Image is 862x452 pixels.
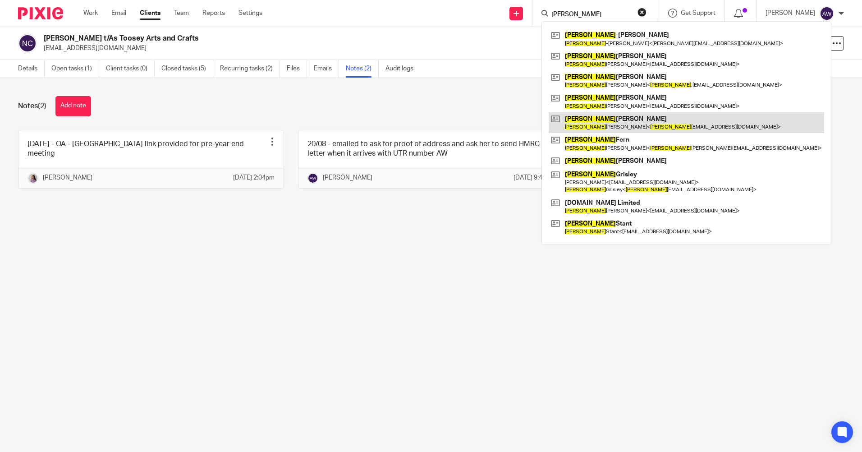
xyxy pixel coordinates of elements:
[202,9,225,18] a: Reports
[140,9,160,18] a: Clients
[287,60,307,78] a: Files
[28,173,38,184] img: Olivia.jpg
[314,60,339,78] a: Emails
[323,173,372,182] p: [PERSON_NAME]
[238,9,262,18] a: Settings
[106,60,155,78] a: Client tasks (0)
[637,8,646,17] button: Clear
[83,9,98,18] a: Work
[44,44,721,53] p: [EMAIL_ADDRESS][DOMAIN_NAME]
[346,60,379,78] a: Notes (2)
[18,34,37,53] img: svg%3E
[174,9,189,18] a: Team
[18,101,46,111] h1: Notes
[681,10,715,16] span: Get Support
[550,11,632,19] input: Search
[220,60,280,78] a: Recurring tasks (2)
[38,102,46,110] span: (2)
[233,173,275,182] p: [DATE] 2:04pm
[111,9,126,18] a: Email
[43,173,92,182] p: [PERSON_NAME]
[18,7,63,19] img: Pixie
[51,60,99,78] a: Open tasks (1)
[766,9,815,18] p: [PERSON_NAME]
[385,60,420,78] a: Audit logs
[307,173,318,184] img: svg%3E
[44,34,586,43] h2: [PERSON_NAME] t/As Toosey Arts and Crafts
[161,60,213,78] a: Closed tasks (5)
[514,173,555,182] p: [DATE] 9:47am
[820,6,834,21] img: svg%3E
[55,96,91,116] button: Add note
[18,60,45,78] a: Details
